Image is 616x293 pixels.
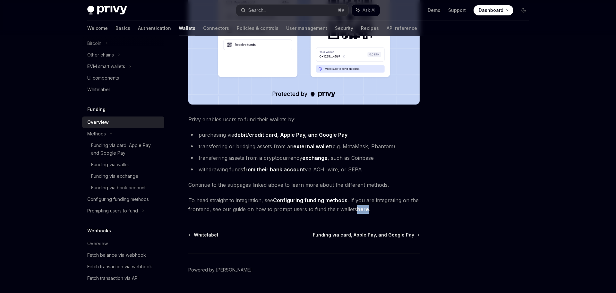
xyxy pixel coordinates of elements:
div: Prompting users to fund [87,207,138,215]
a: Overview [82,116,164,128]
a: external wallet [293,143,331,150]
a: Overview [82,238,164,249]
span: Ask AI [363,7,375,13]
a: Policies & controls [237,21,278,36]
li: purchasing via [188,130,420,139]
a: API reference [387,21,417,36]
a: Authentication [138,21,171,36]
li: withdrawing funds via ACH, wire, or SEPA [188,165,420,174]
img: dark logo [87,6,127,15]
h5: Webhooks [87,227,111,235]
li: transferring assets from a cryptocurrency , such as Coinbase [188,153,420,162]
a: Powered by [PERSON_NAME] [188,267,252,273]
a: Funding via card, Apple Pay, and Google Pay [313,232,419,238]
li: transferring or bridging assets from an (e.g. MetaMask, Phantom) [188,142,420,151]
div: Fetch balance via webhook [87,251,146,259]
span: Continue to the subpages linked above to learn more about the different methods. [188,180,420,189]
span: Dashboard [479,7,503,13]
a: Basics [116,21,130,36]
button: Ask AI [352,4,380,16]
a: Funding via wallet [82,159,164,170]
div: Overview [87,240,108,247]
div: Overview [87,118,109,126]
span: ⌘ K [338,8,345,13]
div: Fetch transaction via webhook [87,263,152,271]
a: User management [286,21,327,36]
a: Funding via card, Apple Pay, and Google Pay [82,140,164,159]
a: Configuring funding methods [82,194,164,205]
div: Search... [248,6,266,14]
h5: Funding [87,106,106,113]
div: Methods [87,130,106,138]
a: Fetch transaction via API [82,272,164,284]
div: Whitelabel [87,86,110,93]
div: UI components [87,74,119,82]
a: Recipes [361,21,379,36]
div: Funding via bank account [91,184,146,192]
a: Whitelabel [189,232,218,238]
div: Fetch transaction via API [87,274,139,282]
a: Configuring funding methods [273,197,347,204]
a: Wallets [179,21,195,36]
span: Privy enables users to fund their wallets by: [188,115,420,124]
span: To head straight to integration, see . If you are integrating on the frontend, see our guide on h... [188,196,420,214]
div: Funding via card, Apple Pay, and Google Pay [91,142,160,157]
a: Welcome [87,21,108,36]
a: Fetch balance via webhook [82,249,164,261]
a: exchange [302,155,328,161]
button: Search...⌘K [236,4,348,16]
span: Funding via card, Apple Pay, and Google Pay [313,232,414,238]
a: here [357,206,369,213]
a: Funding via exchange [82,170,164,182]
a: Connectors [203,21,229,36]
a: from their bank account [243,166,305,173]
div: Funding via wallet [91,161,129,168]
button: Toggle dark mode [518,5,529,15]
a: Funding via bank account [82,182,164,194]
a: Whitelabel [82,84,164,95]
span: Whitelabel [194,232,218,238]
a: Demo [428,7,441,13]
div: EVM smart wallets [87,63,125,70]
div: Funding via exchange [91,172,138,180]
div: Configuring funding methods [87,195,149,203]
div: Other chains [87,51,114,59]
a: Dashboard [474,5,513,15]
a: Support [448,7,466,13]
a: Fetch transaction via webhook [82,261,164,272]
a: UI components [82,72,164,84]
a: Security [335,21,353,36]
a: debit/credit card, Apple Pay, and Google Pay [234,132,347,138]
